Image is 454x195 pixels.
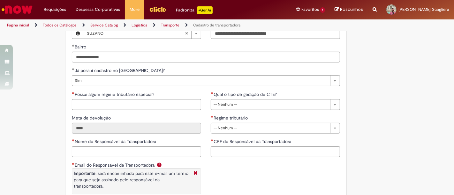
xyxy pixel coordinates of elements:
[72,162,75,165] span: Necessários
[43,23,77,28] a: Todos os Catálogos
[84,28,201,39] a: SUZANOLimpar campo Cidade - UF
[75,162,156,168] span: Email do Responsável da Transportadora
[398,7,449,12] span: [PERSON_NAME] Scagliera
[335,7,363,13] a: Rascunhos
[211,92,214,94] span: Necessários
[75,76,327,86] span: Sim
[74,170,95,176] strong: Importante
[211,139,214,141] span: Necessários
[211,115,214,118] span: Necessários
[87,28,185,39] span: SUZANO
[44,6,66,13] span: Requisições
[301,6,319,13] span: Favoritos
[90,23,118,28] a: Service Catalog
[214,115,249,121] span: Regime tributário
[214,99,327,110] span: -- Nenhum --
[149,4,166,14] img: click_logo_yellow_360x200.png
[75,44,87,50] span: Bairro
[75,68,166,73] span: Já possui cadastro no [GEOGRAPHIC_DATA]?
[75,139,157,144] span: Nome do Responsável da Transportadora
[75,91,155,97] span: Possui algum regime tributário especial?
[197,6,213,14] p: +GenAi
[72,115,112,121] label: Somente leitura - Meta de devolução
[72,52,340,62] input: Bairro
[214,139,292,144] span: CPF do Responsável da Transportadora
[155,162,163,167] span: Ajuda para Email do Responsável da Transportadora
[214,123,327,133] span: -- Nenhum --
[132,23,147,28] a: Logistica
[211,146,340,157] input: CPF do Responsável da Transportadora
[320,7,325,13] span: 1
[211,28,340,39] input: Endereço
[76,6,120,13] span: Despesas Corporativas
[72,44,75,47] span: Obrigatório Preenchido
[7,23,29,28] a: Página inicial
[74,170,190,189] p: : será encaminhado para este e-mail um termo para que seja assinado pelo responsável da transport...
[1,3,34,16] img: ServiceNow
[72,99,201,110] input: Possui algum regime tributário especial?
[182,28,191,39] abbr: Limpar campo Cidade - UF
[130,6,140,13] span: More
[72,139,75,141] span: Necessários
[72,123,201,134] input: Meta de devolução
[5,19,298,31] ul: Trilhas de página
[340,6,363,12] span: Rascunhos
[161,23,179,28] a: Transporte
[72,68,75,70] span: Obrigatório Preenchido
[176,6,213,14] div: Padroniza
[193,23,240,28] a: Cadastro de transportadora
[192,170,199,177] i: Fechar More information Por question_email_responsavel
[72,146,201,157] input: Nome do Responsável da Transportadora
[72,92,75,94] span: Necessários
[214,91,278,97] span: Qual o tipo de geração de CTE?
[72,28,84,39] button: Cidade - UF, Visualizar este registro SUZANO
